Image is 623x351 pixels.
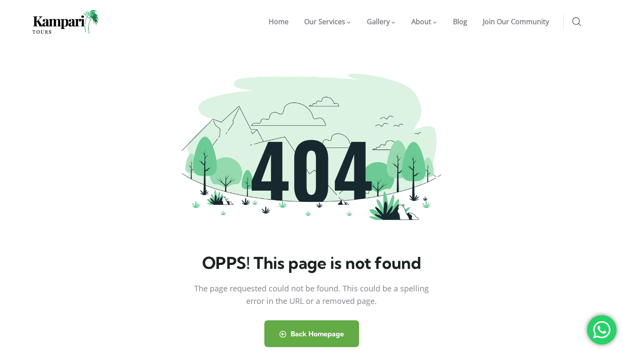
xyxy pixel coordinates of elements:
[367,17,390,26] span: Gallery
[453,17,467,26] span: Blog
[411,17,431,26] span: About
[193,282,430,307] div: The page requested could not be found. This could be a spelling error in the URL or a removed page.
[264,320,359,347] a: Back Homepage
[182,74,441,238] img: 404 not found
[304,17,345,26] span: Our Services
[483,17,549,26] span: Join Our Community
[269,17,289,26] span: Home
[587,315,617,345] div: 'Chat
[32,10,100,34] img: Home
